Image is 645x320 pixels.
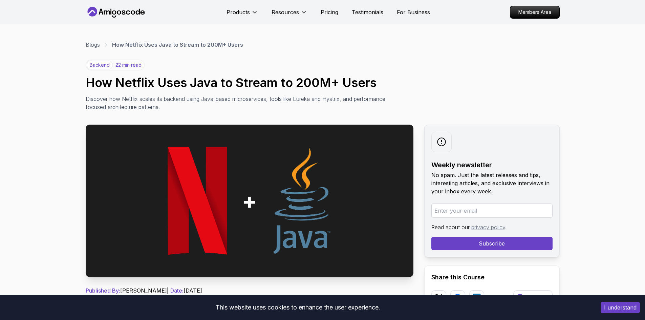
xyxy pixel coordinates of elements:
button: Accept cookies [601,302,640,313]
a: Testimonials [352,8,383,16]
input: Enter your email [431,204,553,218]
p: [PERSON_NAME] | [DATE] [86,286,413,295]
p: Copy link [527,294,548,301]
h2: Weekly newsletter [431,160,553,170]
p: How Netflix Uses Java to Stream to 200M+ Users [112,41,243,49]
p: backend [87,61,113,69]
a: Blogs [86,41,100,49]
button: Products [227,8,258,22]
a: Pricing [321,8,338,16]
p: Discover how Netflix scales its backend using Java-based microservices, tools like Eureka and Hys... [86,95,389,111]
button: Resources [272,8,307,22]
h2: Share this Course [431,273,553,282]
p: Members Area [510,6,559,18]
div: This website uses cookies to enhance the user experience. [5,300,590,315]
img: How Netflix Uses Java to Stream to 200M+ Users thumbnail [86,125,413,277]
p: Resources [272,8,299,16]
p: Read about our . [431,223,553,231]
p: No spam. Just the latest releases and tips, interesting articles, and exclusive interviews in you... [431,171,553,195]
a: privacy policy [471,224,505,231]
a: Members Area [510,6,560,19]
button: Copy link [513,290,553,305]
p: Products [227,8,250,16]
a: For Business [397,8,430,16]
p: or [496,294,501,302]
button: Subscribe [431,237,553,250]
span: Published By: [86,287,120,294]
h1: How Netflix Uses Java to Stream to 200M+ Users [86,76,560,89]
p: 22 min read [115,62,142,68]
span: Date: [170,287,184,294]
